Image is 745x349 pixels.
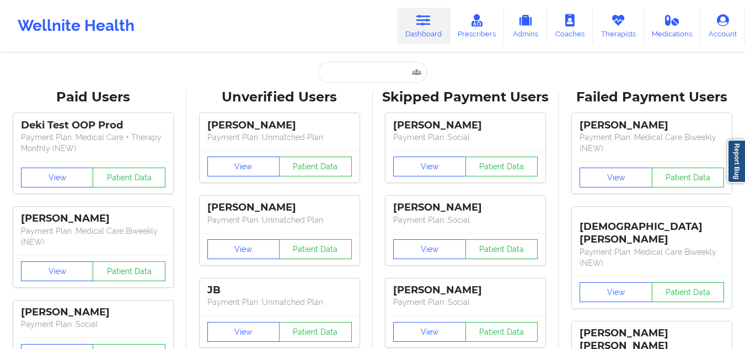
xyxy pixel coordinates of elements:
button: Patient Data [279,239,352,259]
button: Patient Data [652,282,725,302]
button: View [393,322,466,342]
div: [PERSON_NAME] [393,284,538,297]
div: [PERSON_NAME] [393,201,538,214]
button: Patient Data [465,322,538,342]
a: Therapists [593,8,644,44]
p: Payment Plan : Unmatched Plan [207,297,352,308]
button: Patient Data [465,157,538,176]
div: [PERSON_NAME] [21,212,165,225]
button: View [207,239,280,259]
p: Payment Plan : Medical Care + Therapy Monthly (NEW) [21,132,165,154]
button: Patient Data [465,239,538,259]
p: Payment Plan : Unmatched Plan [207,132,352,143]
button: View [207,322,280,342]
div: JB [207,284,352,297]
p: Payment Plan : Social [393,132,538,143]
button: View [21,261,94,281]
button: View [393,239,466,259]
a: Dashboard [397,8,450,44]
div: [PERSON_NAME] [580,119,724,132]
a: Prescribers [450,8,505,44]
button: View [580,168,652,187]
div: Deki Test OOP Prod [21,119,165,132]
a: Report Bug [727,139,745,183]
div: [PERSON_NAME] [207,201,352,214]
p: Payment Plan : Social [393,214,538,225]
a: Admins [504,8,547,44]
div: [PERSON_NAME] [393,119,538,132]
button: Patient Data [652,168,725,187]
button: View [580,282,652,302]
a: Coaches [547,8,593,44]
div: [DEMOGRAPHIC_DATA][PERSON_NAME] [580,212,724,246]
p: Payment Plan : Medical Care Biweekly (NEW) [580,246,724,269]
div: Unverified Users [194,89,365,106]
div: Skipped Payment Users [380,89,551,106]
button: Patient Data [279,322,352,342]
p: Payment Plan : Social [393,297,538,308]
div: Paid Users [8,89,179,106]
div: [PERSON_NAME] [21,306,165,319]
p: Payment Plan : Social [21,319,165,330]
button: Patient Data [93,261,165,281]
button: Patient Data [279,157,352,176]
a: Medications [644,8,701,44]
p: Payment Plan : Medical Care Biweekly (NEW) [21,225,165,248]
p: Payment Plan : Unmatched Plan [207,214,352,225]
button: Patient Data [93,168,165,187]
a: Account [700,8,745,44]
button: View [207,157,280,176]
p: Payment Plan : Medical Care Biweekly (NEW) [580,132,724,154]
div: [PERSON_NAME] [207,119,352,132]
div: Failed Payment Users [566,89,737,106]
button: View [21,168,94,187]
button: View [393,157,466,176]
